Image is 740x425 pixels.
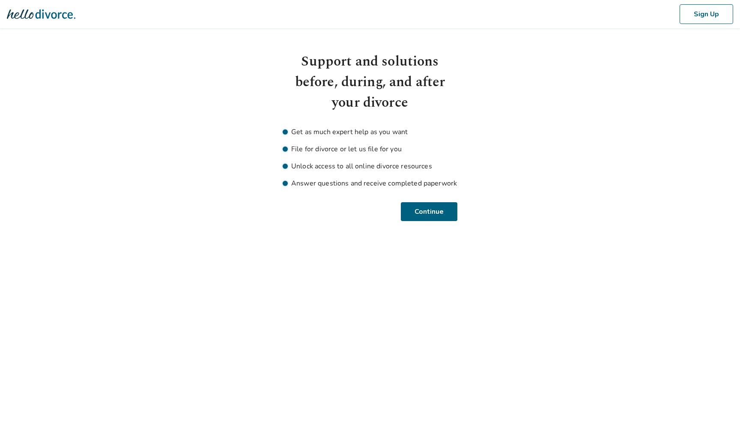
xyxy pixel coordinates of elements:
[283,51,457,113] h1: Support and solutions before, during, and after your divorce
[283,144,457,154] li: File for divorce or let us file for you
[283,127,457,137] li: Get as much expert help as you want
[7,6,75,23] img: Hello Divorce Logo
[283,161,457,171] li: Unlock access to all online divorce resources
[283,178,457,189] li: Answer questions and receive completed paperwork
[402,202,457,221] button: Continue
[680,4,733,24] button: Sign Up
